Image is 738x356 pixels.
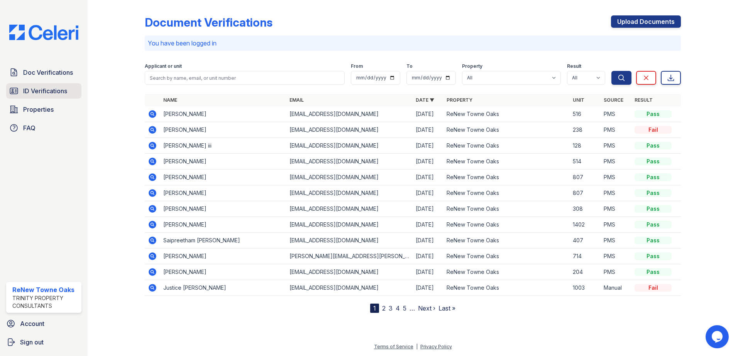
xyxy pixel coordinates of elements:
td: 514 [570,154,601,170]
a: Upload Documents [611,15,681,28]
td: [DATE] [413,106,443,122]
a: FAQ [6,120,81,136]
td: [EMAIL_ADDRESS][DOMAIN_NAME] [286,122,413,138]
p: You have been logged in [148,39,678,48]
td: PMS [601,249,631,264]
td: ReNew Towne Oaks [443,138,570,154]
div: 1 [370,304,379,313]
td: ReNew Towne Oaks [443,249,570,264]
td: [EMAIL_ADDRESS][DOMAIN_NAME] [286,201,413,217]
div: ReNew Towne Oaks [12,285,78,294]
td: [PERSON_NAME] [160,122,286,138]
span: FAQ [23,123,36,133]
td: 238 [570,122,601,138]
label: Property [462,63,482,69]
div: Pass [635,173,672,181]
a: Properties [6,102,81,117]
td: ReNew Towne Oaks [443,106,570,122]
td: PMS [601,264,631,280]
a: 3 [389,304,393,312]
td: [PERSON_NAME] [160,185,286,201]
td: PMS [601,170,631,185]
a: Doc Verifications [6,65,81,80]
a: Account [3,316,85,331]
td: PMS [601,122,631,138]
div: Trinity Property Consultants [12,294,78,310]
div: Pass [635,189,672,197]
label: To [406,63,413,69]
div: Pass [635,205,672,213]
span: … [410,304,415,313]
span: Sign out [20,338,44,347]
td: [EMAIL_ADDRESS][DOMAIN_NAME] [286,264,413,280]
td: [PERSON_NAME] [160,217,286,233]
td: 714 [570,249,601,264]
td: 128 [570,138,601,154]
div: | [416,344,418,349]
td: [EMAIL_ADDRESS][DOMAIN_NAME] [286,185,413,201]
td: [DATE] [413,185,443,201]
td: ReNew Towne Oaks [443,122,570,138]
td: [DATE] [413,280,443,296]
td: ReNew Towne Oaks [443,201,570,217]
div: Pass [635,110,672,118]
td: PMS [601,201,631,217]
td: [PERSON_NAME][EMAIL_ADDRESS][PERSON_NAME][DOMAIN_NAME] [286,249,413,264]
a: Last » [438,304,455,312]
td: [DATE] [413,217,443,233]
span: Account [20,319,44,328]
a: Terms of Service [374,344,413,349]
td: [PERSON_NAME] iii [160,138,286,154]
a: 4 [396,304,400,312]
iframe: chat widget [706,325,730,348]
div: Pass [635,221,672,228]
td: [EMAIL_ADDRESS][DOMAIN_NAME] [286,233,413,249]
td: 308 [570,201,601,217]
td: Saipreetham [PERSON_NAME] [160,233,286,249]
td: [PERSON_NAME] [160,249,286,264]
a: Source [604,97,623,103]
div: Pass [635,142,672,149]
td: PMS [601,217,631,233]
input: Search by name, email, or unit number [145,71,345,85]
span: Properties [23,105,54,114]
td: [PERSON_NAME] [160,154,286,170]
td: [DATE] [413,249,443,264]
td: 807 [570,185,601,201]
span: ID Verifications [23,86,67,96]
img: CE_Logo_Blue-a8612792a0a2168367f1c8372b55b34899dd931a85d93a1a3d3e32e68fde9ad4.png [3,25,85,40]
a: Privacy Policy [420,344,452,349]
label: From [351,63,363,69]
a: ID Verifications [6,83,81,99]
div: Pass [635,158,672,165]
td: [PERSON_NAME] [160,106,286,122]
a: Name [163,97,177,103]
a: Email [289,97,304,103]
td: 204 [570,264,601,280]
div: Fail [635,284,672,292]
td: [PERSON_NAME] [160,201,286,217]
div: Pass [635,252,672,260]
td: ReNew Towne Oaks [443,264,570,280]
a: Date ▼ [416,97,434,103]
a: Property [447,97,472,103]
div: Document Verifications [145,15,273,29]
td: [EMAIL_ADDRESS][DOMAIN_NAME] [286,170,413,185]
a: 2 [382,304,386,312]
td: PMS [601,233,631,249]
button: Sign out [3,334,85,350]
td: [EMAIL_ADDRESS][DOMAIN_NAME] [286,138,413,154]
td: ReNew Towne Oaks [443,217,570,233]
td: [DATE] [413,170,443,185]
td: [DATE] [413,201,443,217]
td: ReNew Towne Oaks [443,280,570,296]
a: 5 [403,304,406,312]
td: ReNew Towne Oaks [443,233,570,249]
td: 516 [570,106,601,122]
td: 1402 [570,217,601,233]
td: [EMAIL_ADDRESS][DOMAIN_NAME] [286,154,413,170]
td: [EMAIL_ADDRESS][DOMAIN_NAME] [286,217,413,233]
label: Result [567,63,581,69]
a: Next › [418,304,435,312]
a: Result [635,97,653,103]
